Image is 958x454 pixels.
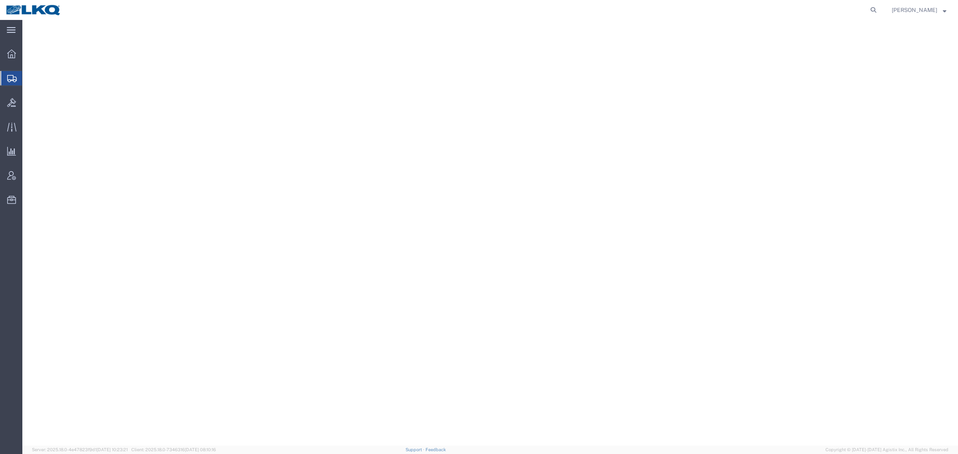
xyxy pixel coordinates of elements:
span: Server: 2025.18.0-4e47823f9d1 [32,447,128,452]
span: [DATE] 08:10:16 [185,447,216,452]
a: Support [406,447,426,452]
img: logo [6,4,61,16]
iframe: FS Legacy Container [22,20,958,446]
span: [DATE] 10:23:21 [97,447,128,452]
span: Client: 2025.18.0-7346316 [131,447,216,452]
button: [PERSON_NAME] [891,5,947,15]
span: Copyright © [DATE]-[DATE] Agistix Inc., All Rights Reserved [825,446,948,453]
a: Feedback [426,447,446,452]
span: Kenneth Tatum [892,6,937,14]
